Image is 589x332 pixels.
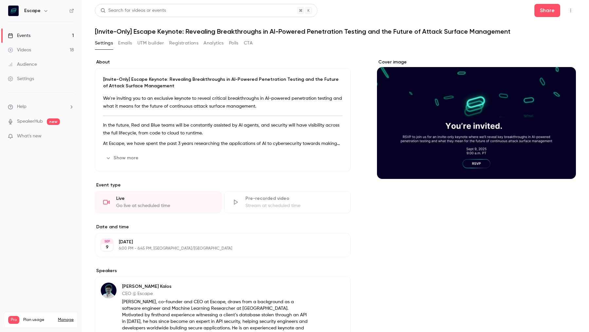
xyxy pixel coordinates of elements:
[17,133,42,140] span: What's new
[95,182,351,188] p: Event type
[95,191,222,213] div: LiveGo live at scheduled time
[377,59,576,179] section: Cover image
[23,317,54,323] span: Plan usage
[244,38,253,48] button: CTA
[95,27,576,35] h1: [Invite-Only] Escape Keynote: Revealing Breakthroughs in AI-Powered Penetration Testing and the F...
[122,283,308,290] p: [PERSON_NAME] Kalos
[8,316,19,324] span: Pro
[8,47,31,53] div: Videos
[103,76,343,89] p: [Invite-Only] Escape Keynote: Revealing Breakthroughs in AI-Powered Penetration Testing and the F...
[95,224,351,230] label: Date and time
[229,38,239,48] button: Polls
[95,268,351,274] label: Speakers
[245,202,343,209] div: Stream at scheduled time
[116,195,213,202] div: Live
[101,283,116,298] img: Tristan Kalos
[95,59,351,65] label: About
[8,103,74,110] li: help-dropdown-opener
[103,95,343,110] p: We’re inviting you to an exclusive keynote to reveal critical breakthroughs in AI-powered penetra...
[204,38,224,48] button: Analytics
[224,191,351,213] div: Pre-recorded videoStream at scheduled time
[17,118,43,125] a: SpeakerHub
[534,4,560,17] button: Share
[103,140,343,148] p: At Escape, we have spent the past 3 years researching the applications of AI to cybersecurity tow...
[106,244,109,251] p: 9
[119,239,316,245] p: [DATE]
[116,202,213,209] div: Go live at scheduled time
[58,317,74,323] a: Manage
[100,7,166,14] div: Search for videos or events
[103,121,343,137] p: In the future, Red and Blue teams will be constantly assisted by AI agents, and security will hav...
[245,195,343,202] div: Pre-recorded video
[118,38,132,48] button: Emails
[8,76,34,82] div: Settings
[169,38,198,48] button: Registrations
[66,133,74,139] iframe: Noticeable Trigger
[8,6,19,16] img: Escape
[95,38,113,48] button: Settings
[137,38,164,48] button: UTM builder
[103,153,142,163] button: Show more
[47,118,60,125] span: new
[24,8,41,14] h6: Escape
[8,61,37,68] div: Audience
[101,239,113,244] div: SEP
[122,290,308,297] p: CEO @ Escape
[8,32,30,39] div: Events
[17,103,27,110] span: Help
[377,59,576,65] label: Cover image
[119,246,316,251] p: 6:00 PM - 6:45 PM, [GEOGRAPHIC_DATA]/[GEOGRAPHIC_DATA]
